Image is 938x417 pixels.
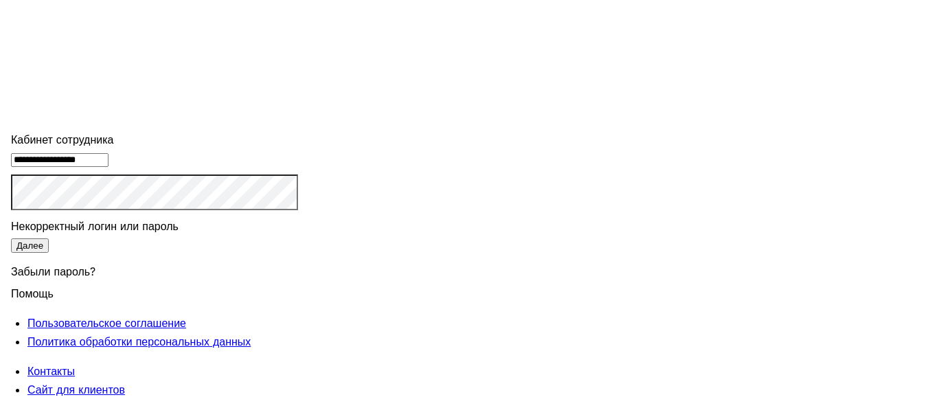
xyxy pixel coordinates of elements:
span: Контакты [27,364,75,378]
span: Сайт для клиентов [27,383,125,396]
div: Кабинет сотрудника [11,131,298,149]
span: Пользовательское соглашение [27,316,186,330]
span: Помощь [11,278,54,300]
div: Забыли пароль? [11,254,298,284]
span: Политика обработки персональных данных [27,335,251,348]
div: Некорректный логин или пароль [11,217,298,236]
button: Далее [11,238,49,253]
